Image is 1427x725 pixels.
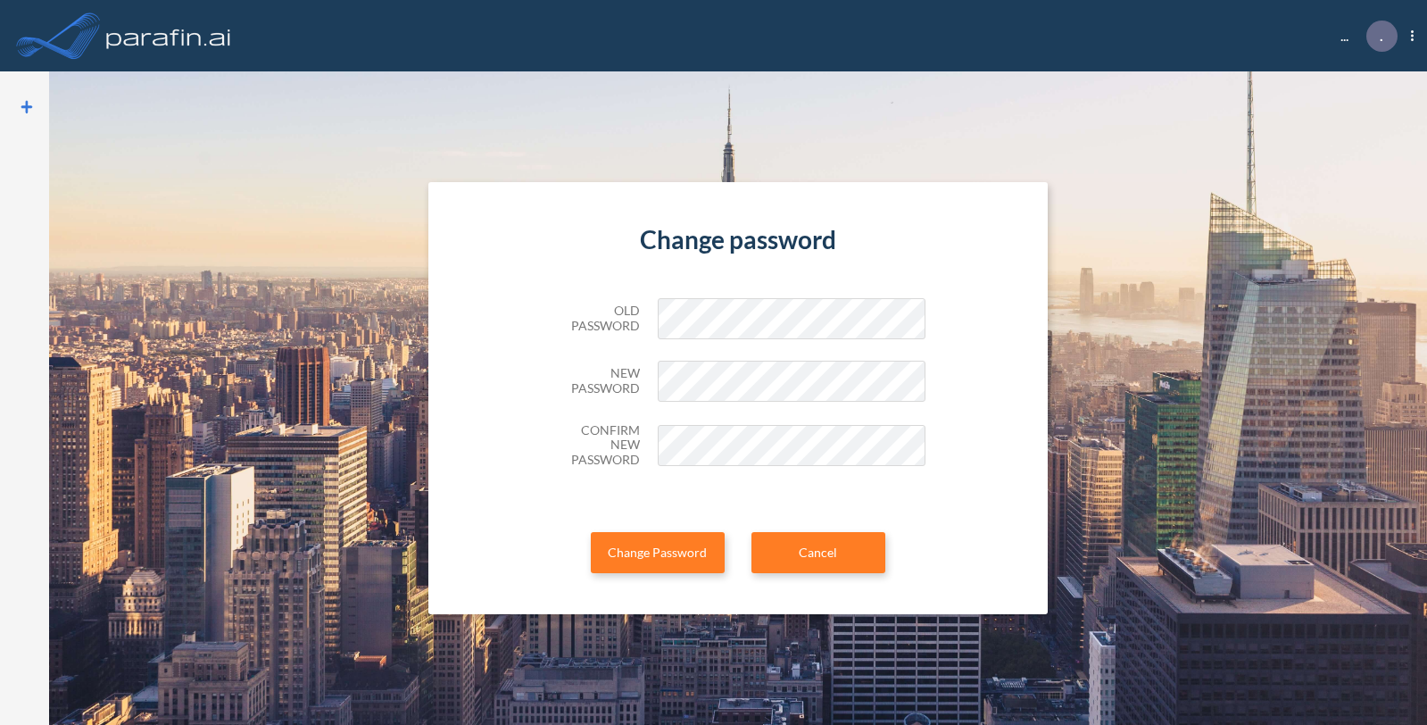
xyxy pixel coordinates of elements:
h5: New Password [551,366,640,396]
h4: Change password [551,225,925,255]
a: Cancel [751,532,885,573]
p: . [1380,28,1383,44]
button: Change Password [591,532,725,573]
img: logo [103,18,235,54]
h5: Old Password [551,304,640,334]
div: ... [1314,21,1414,52]
h5: Confirm New Password [551,423,640,468]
